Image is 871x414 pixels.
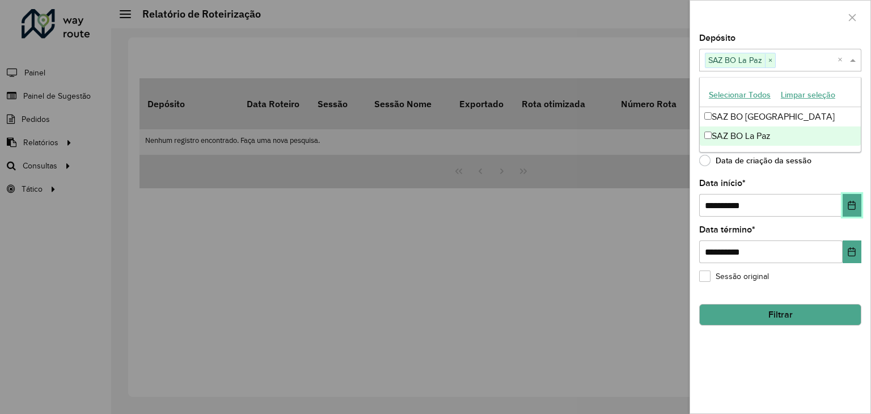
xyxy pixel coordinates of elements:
label: Data início [699,176,746,190]
label: Data de criação da sessão [699,155,811,166]
button: Selecionar Todos [704,86,776,104]
ng-dropdown-panel: Options list [699,77,861,153]
span: SAZ BO La Paz [705,53,765,67]
div: SAZ BO [GEOGRAPHIC_DATA] [700,107,861,126]
span: Clear all [838,53,847,67]
span: × [765,54,775,67]
button: Choose Date [843,194,861,217]
label: Sessão original [699,271,769,282]
label: Data término [699,223,755,236]
button: Filtrar [699,304,861,326]
div: SAZ BO La Paz [700,126,861,146]
button: Limpar seleção [776,86,840,104]
button: Choose Date [843,240,861,263]
label: Depósito [699,31,735,45]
